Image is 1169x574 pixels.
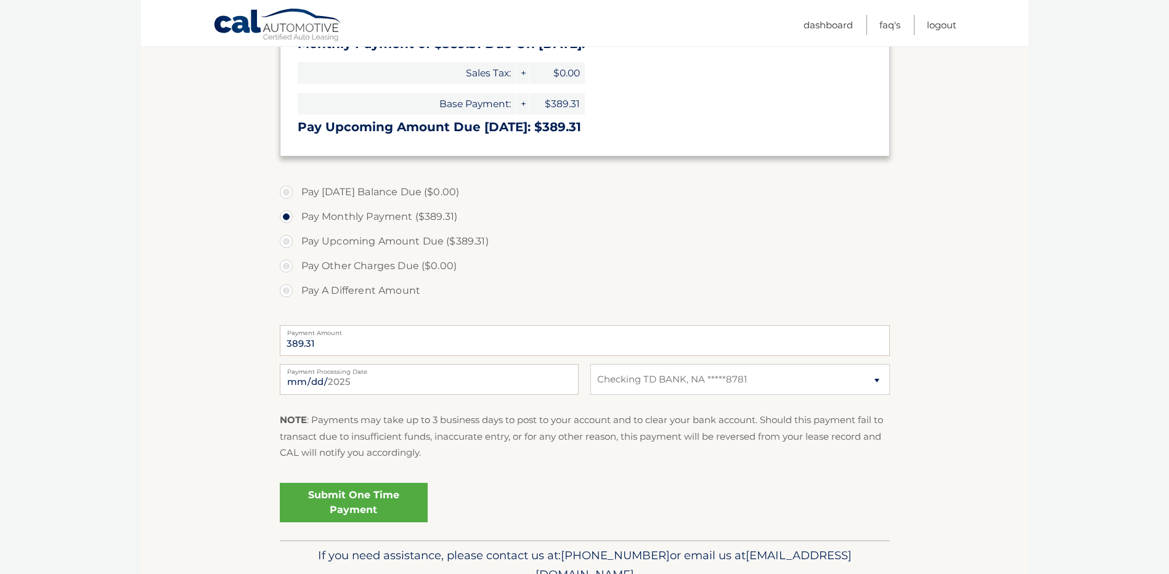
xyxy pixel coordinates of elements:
a: Submit One Time Payment [280,483,428,522]
strong: NOTE [280,414,307,426]
label: Pay A Different Amount [280,278,890,303]
span: [PHONE_NUMBER] [561,548,670,562]
label: Pay Monthly Payment ($389.31) [280,204,890,229]
label: Pay Other Charges Due ($0.00) [280,254,890,278]
span: + [516,93,529,115]
a: FAQ's [879,15,900,35]
span: Sales Tax: [298,62,516,84]
p: : Payments may take up to 3 business days to post to your account and to clear your bank account.... [280,412,890,461]
input: Payment Amount [280,325,890,356]
span: + [516,62,529,84]
a: Logout [927,15,956,35]
label: Pay [DATE] Balance Due ($0.00) [280,180,890,204]
span: Base Payment: [298,93,516,115]
label: Payment Amount [280,325,890,335]
input: Payment Date [280,364,579,395]
span: $0.00 [529,62,585,84]
a: Dashboard [804,15,853,35]
h3: Pay Upcoming Amount Due [DATE]: $389.31 [298,119,872,135]
label: Pay Upcoming Amount Due ($389.31) [280,229,890,254]
a: Cal Automotive [213,8,343,44]
label: Payment Processing Date [280,364,579,374]
span: $389.31 [529,93,585,115]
